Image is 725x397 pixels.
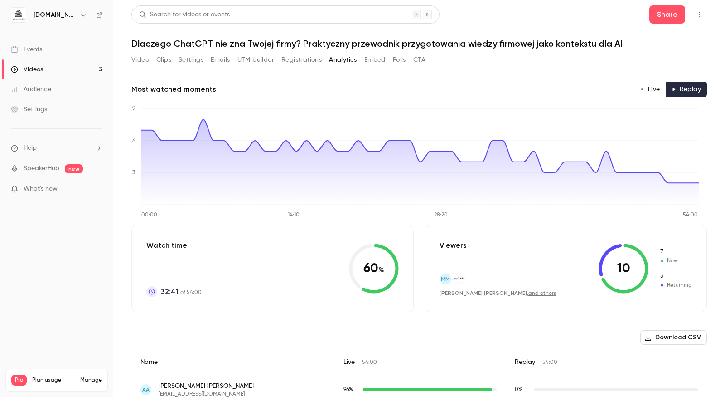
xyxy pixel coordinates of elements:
p: of 54:00 [161,286,202,297]
button: CTA [413,53,425,67]
span: 54:00 [542,360,557,365]
img: p-lan.pl [455,274,465,284]
button: Clips [156,53,171,67]
button: Registrations [281,53,322,67]
span: What's new [24,184,58,194]
button: Top Bar Actions [692,7,707,22]
button: Video [131,53,149,67]
span: Replay watch time [515,386,529,394]
span: AA [142,386,150,394]
button: Analytics [329,53,357,67]
div: Name [131,350,334,374]
span: New [659,257,692,265]
tspan: 9 [132,106,135,111]
tspan: 14:10 [288,212,300,218]
span: Returning [659,281,692,289]
button: UTM builder [237,53,274,67]
p: Viewers [440,240,467,251]
span: Live watch time [343,386,358,394]
a: Manage [80,377,102,384]
button: Download CSV [640,330,707,345]
button: Polls [393,53,406,67]
span: [PERSON_NAME] [PERSON_NAME] [159,382,254,391]
span: new [65,164,83,173]
span: 32:41 [161,286,179,297]
span: Help [24,143,37,153]
tspan: 6 [132,138,135,144]
span: 54:00 [362,360,377,365]
p: Watch time [146,240,202,251]
div: , [440,289,556,297]
img: aigmented.io [11,8,26,22]
button: Emails [211,53,230,67]
tspan: 28:20 [434,212,448,218]
button: Share [649,5,685,24]
span: 96 % [343,387,353,392]
div: Events [11,45,42,54]
span: [PERSON_NAME] [PERSON_NAME] [440,290,527,296]
span: Pro [11,375,27,386]
h2: Most watched moments [131,84,216,95]
button: Embed [364,53,386,67]
h6: [DOMAIN_NAME] [34,10,76,20]
button: Live [634,82,666,97]
tspan: 3 [132,170,135,176]
span: 0 % [515,387,522,392]
div: Replay [506,350,707,374]
div: Search for videos or events [139,10,230,20]
span: New [659,248,692,256]
span: Returning [659,272,692,280]
tspan: 00:00 [141,212,157,218]
div: Audience [11,85,51,94]
div: Videos [11,65,43,74]
img: e-smartcom.pl [448,274,458,284]
span: MM [441,275,450,283]
div: Settings [11,105,47,114]
a: and others [528,291,556,296]
tspan: 54:00 [683,212,698,218]
span: Plan usage [32,377,75,384]
h1: Dlaczego ChatGPT nie zna Twojej firmy? Praktyczny przewodnik przygotowania wiedzy firmowej jako k... [131,38,707,49]
div: Live [334,350,506,374]
button: Settings [179,53,203,67]
li: help-dropdown-opener [11,143,102,153]
button: Replay [666,82,707,97]
a: SpeakerHub [24,164,59,173]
